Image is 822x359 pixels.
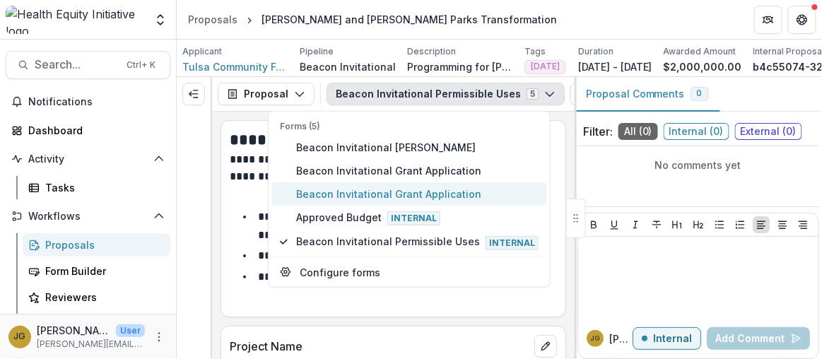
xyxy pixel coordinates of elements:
span: Beacon Invitational Grant Application [296,187,539,201]
p: Filter: [583,123,613,140]
a: Form Builder [23,259,170,283]
p: [PERSON_NAME][EMAIL_ADDRESS][PERSON_NAME][DATE][DOMAIN_NAME] [37,338,145,351]
span: Internal ( 0 ) [664,123,729,140]
div: [PERSON_NAME] and [PERSON_NAME] Parks Transformation [262,12,557,27]
a: Payments [23,312,170,335]
p: No comments yet [583,158,814,172]
p: Tags [524,45,546,58]
span: Search... [35,58,118,71]
button: Notifications [6,90,170,113]
p: Internal [653,333,692,345]
button: Open entity switcher [151,6,170,34]
button: Internal [633,327,701,350]
button: Underline [606,216,623,233]
div: Jenna Grant [14,332,26,341]
div: Tasks [45,180,159,195]
div: Proposals [188,12,237,27]
button: Align Right [794,216,811,233]
p: $2,000,000.00 [664,59,742,74]
p: Beacon Invitational [300,59,396,74]
span: Workflows [28,211,148,223]
a: Tulsa Community Foundation [182,59,288,74]
a: Reviewers [23,286,170,309]
p: Duration [578,45,613,58]
div: Reviewers [45,290,159,305]
p: Project Name [230,338,529,355]
p: Awarded Amount [664,45,736,58]
span: Internal [387,211,440,225]
span: [DATE] [531,61,560,71]
a: Proposals [23,233,170,257]
button: Search... [6,51,170,79]
a: Dashboard [6,119,170,142]
button: Italicize [627,216,644,233]
button: Ordered List [732,216,748,233]
button: Bullet List [711,216,728,233]
a: Tasks [23,176,170,199]
span: Beacon Invitational Grant Application [296,163,539,178]
button: Open Activity [6,148,170,170]
img: Health Equity Initiative logo [6,6,145,34]
button: Get Help [788,6,816,34]
span: Beacon Invitational [PERSON_NAME] [296,140,539,155]
span: Internal [486,235,539,249]
div: Form Builder [45,264,159,278]
button: Proposal Comments [575,77,720,112]
p: User [116,324,145,337]
button: View Attached Files [570,83,593,105]
div: Proposals [45,237,159,252]
p: Pipeline [300,45,334,58]
button: Partners [754,6,782,34]
button: Beacon Invitational Permissible Uses5 [327,83,565,105]
button: edit [534,335,557,358]
div: Ctrl + K [124,57,158,73]
p: Applicant [182,45,222,58]
button: Add Comment [707,327,810,350]
button: Proposal [218,83,315,105]
button: Align Left [753,216,770,233]
button: Align Center [774,216,791,233]
div: Jenna Grant [591,335,600,342]
p: [PERSON_NAME] [37,323,110,338]
a: Proposals [182,9,243,30]
div: Dashboard [28,123,159,138]
p: [DATE] - [DATE] [578,59,652,74]
span: Activity [28,153,148,165]
p: Forms (5) [280,120,539,133]
button: Open Workflows [6,205,170,228]
button: More [151,329,168,346]
p: Programming for [PERSON_NAME][GEOGRAPHIC_DATA] and [PERSON_NAME][GEOGRAPHIC_DATA]. [407,59,513,74]
button: Bold [585,216,602,233]
span: Beacon Invitational Permissible Uses [296,234,539,249]
button: Heading 1 [669,216,686,233]
span: 0 [697,88,703,98]
button: Strike [648,216,665,233]
p: Description [407,45,456,58]
span: All ( 0 ) [618,123,658,140]
span: Approved Budget [296,210,539,225]
button: Expand left [182,83,205,105]
span: Notifications [28,96,165,108]
p: [PERSON_NAME] [609,331,633,346]
span: External ( 0 ) [735,123,802,140]
button: Heading 2 [690,216,707,233]
nav: breadcrumb [182,9,563,30]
